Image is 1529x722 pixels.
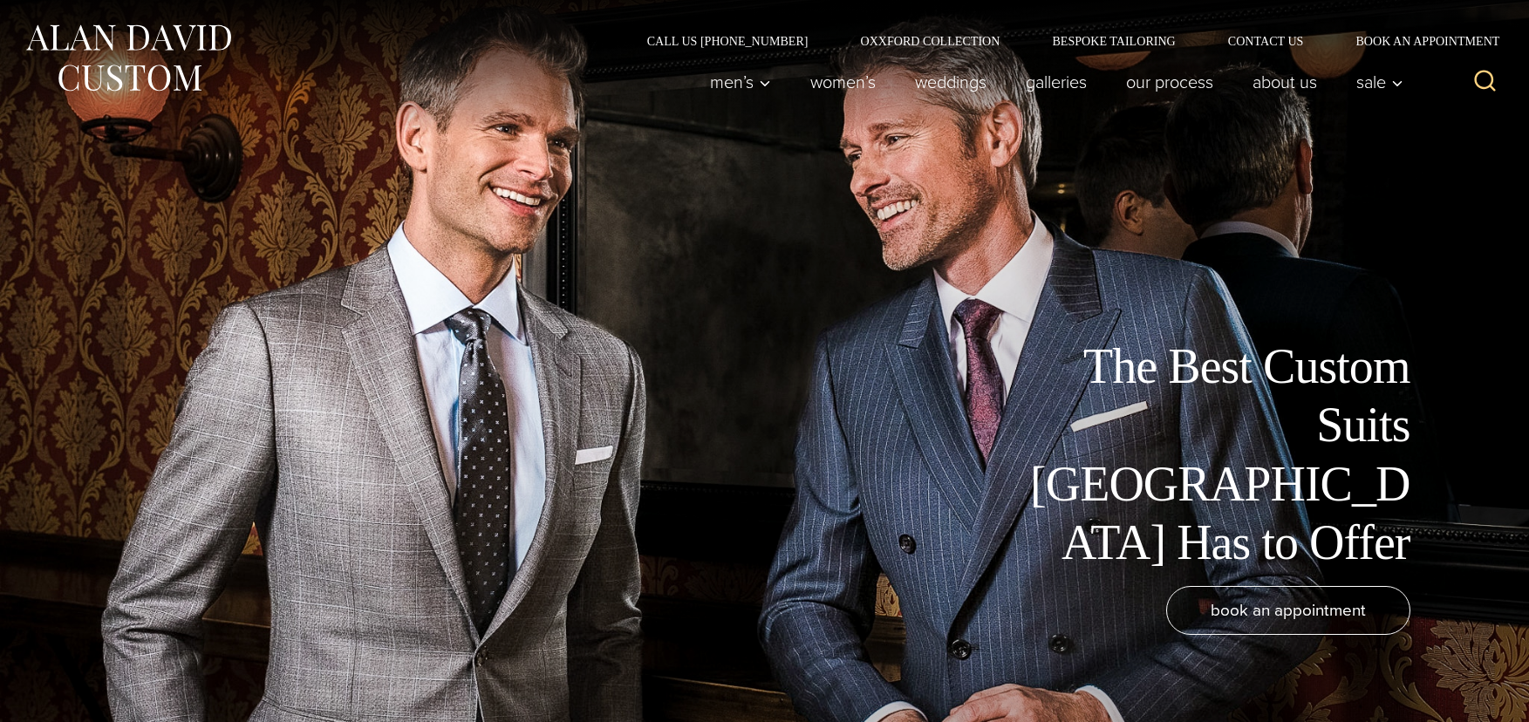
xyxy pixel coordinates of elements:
[790,65,895,99] a: Women’s
[1202,35,1330,47] a: Contact Us
[1464,61,1506,103] button: View Search Form
[895,65,1006,99] a: weddings
[1018,337,1410,572] h1: The Best Custom Suits [GEOGRAPHIC_DATA] Has to Offer
[1166,586,1410,635] a: book an appointment
[1026,35,1201,47] a: Bespoke Tailoring
[1006,65,1106,99] a: Galleries
[24,19,233,97] img: Alan David Custom
[1232,65,1336,99] a: About Us
[690,65,1412,99] nav: Primary Navigation
[621,35,1506,47] nav: Secondary Navigation
[1356,73,1403,91] span: Sale
[710,73,771,91] span: Men’s
[1106,65,1232,99] a: Our Process
[834,35,1026,47] a: Oxxford Collection
[1329,35,1505,47] a: Book an Appointment
[1211,597,1366,623] span: book an appointment
[621,35,835,47] a: Call Us [PHONE_NUMBER]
